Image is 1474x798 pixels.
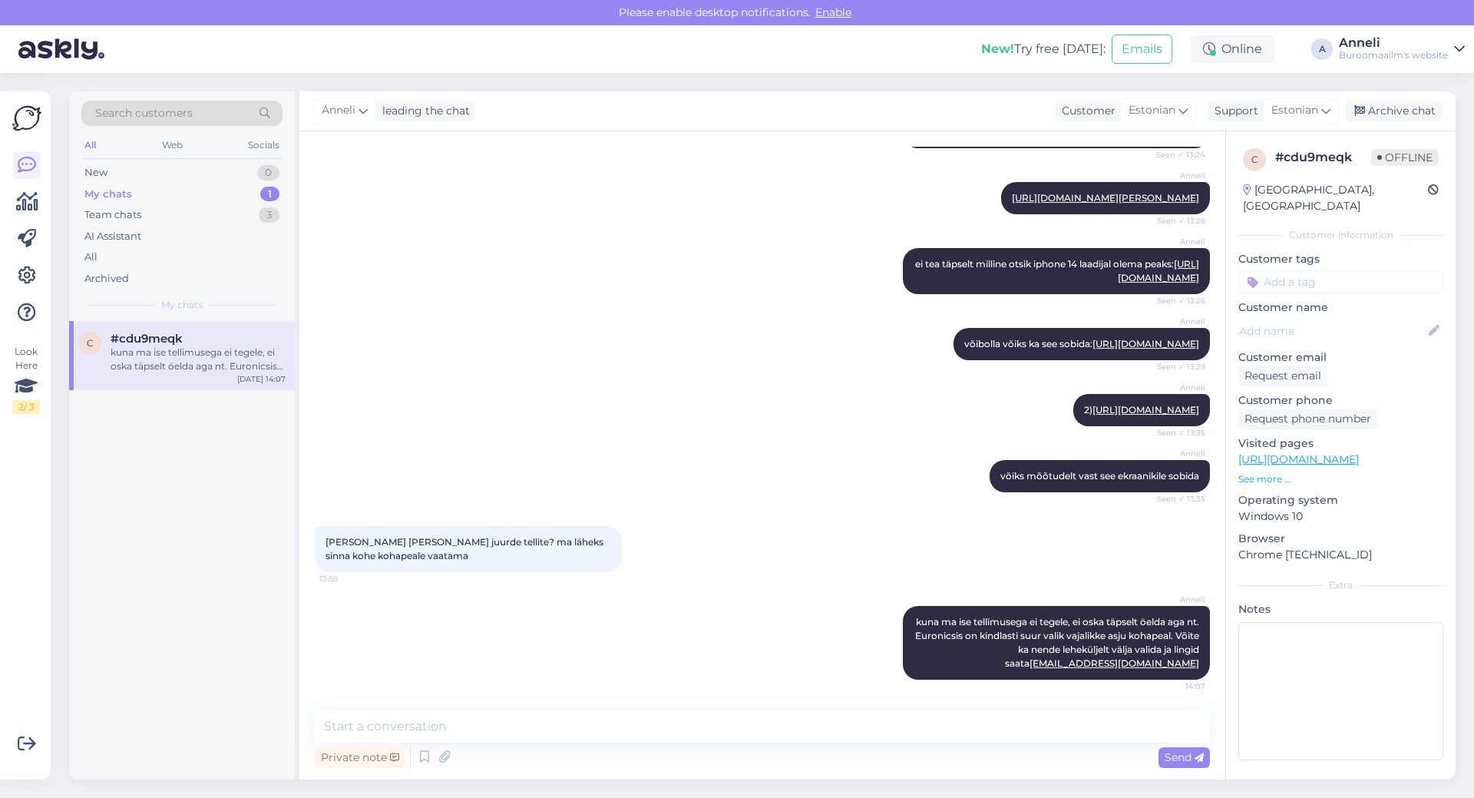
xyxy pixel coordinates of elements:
[1148,382,1205,393] span: Anneli
[1339,37,1448,49] div: Anneli
[1238,492,1443,508] p: Operating system
[1238,409,1377,429] div: Request phone number
[1238,366,1327,386] div: Request email
[1148,316,1205,327] span: Anneli
[84,250,97,265] div: All
[1191,35,1274,63] div: Online
[1165,750,1204,764] span: Send
[981,40,1105,58] div: Try free [DATE]:
[81,135,99,155] div: All
[1238,270,1443,293] input: Add a tag
[12,104,41,133] img: Askly Logo
[1238,392,1443,409] p: Customer phone
[1243,182,1428,214] div: [GEOGRAPHIC_DATA], [GEOGRAPHIC_DATA]
[87,337,94,349] span: c
[1238,472,1443,486] p: See more ...
[84,187,132,202] div: My chats
[1238,435,1443,452] p: Visited pages
[1084,404,1199,416] span: 2)
[811,5,856,19] span: Enable
[1148,215,1205,227] span: Seen ✓ 13:26
[315,747,405,768] div: Private note
[1238,228,1443,242] div: Customer information
[161,298,203,312] span: My chats
[1148,295,1205,306] span: Seen ✓ 13:26
[1148,170,1205,181] span: Anneli
[1251,154,1258,165] span: c
[1238,349,1443,366] p: Customer email
[1345,101,1442,121] div: Archive chat
[1238,251,1443,267] p: Customer tags
[1238,547,1443,563] p: Chrome [TECHNICAL_ID]
[245,135,283,155] div: Socials
[1148,594,1205,605] span: Anneli
[1012,192,1199,204] a: [URL][DOMAIN_NAME][PERSON_NAME]
[12,400,40,414] div: 2 / 3
[981,41,1014,56] b: New!
[1275,148,1371,167] div: # cdu9meqk
[376,103,470,119] div: leading the chat
[319,573,377,584] span: 13:58
[84,229,141,244] div: AI Assistant
[1148,448,1205,459] span: Anneli
[1029,657,1199,669] a: [EMAIL_ADDRESS][DOMAIN_NAME]
[1148,493,1205,505] span: Seen ✓ 13:35
[1148,149,1205,161] span: Seen ✓ 13:24
[1148,680,1205,692] span: 14:07
[111,332,183,346] span: #cdu9meqk
[257,165,279,180] div: 0
[1129,102,1175,119] span: Estonian
[84,165,107,180] div: New
[1339,49,1448,61] div: Büroomaailm's website
[1238,452,1359,466] a: [URL][DOMAIN_NAME]
[259,207,279,223] div: 3
[1239,323,1426,339] input: Add name
[915,616,1201,669] span: kuna ma ise tellimusega ei tegele, ei oska täpselt öelda aga nt. Euronicsis on kindlasti suur val...
[1238,578,1443,592] div: Extra
[1148,236,1205,247] span: Anneli
[1056,103,1115,119] div: Customer
[84,207,141,223] div: Team chats
[1238,531,1443,547] p: Browser
[1339,37,1465,61] a: AnneliBüroomaailm's website
[322,102,355,119] span: Anneli
[159,135,186,155] div: Web
[1092,404,1199,416] a: [URL][DOMAIN_NAME]
[915,258,1199,283] span: ei tea täpselt milline otsik iphone 14 laadijal olema peaks:
[1148,361,1205,373] span: Seen ✓ 13:29
[1148,427,1205,439] span: Seen ✓ 13:35
[12,345,40,414] div: Look Here
[326,536,606,561] span: [PERSON_NAME] [PERSON_NAME] juurde tellite? ma läheks sinna kohe kohapeale vaatama
[964,338,1199,349] span: võibolla võiks ka see sobida:
[111,346,286,373] div: kuna ma ise tellimusega ei tegele, ei oska täpselt öelda aga nt. Euronicsis on kindlasti suur val...
[1238,601,1443,618] p: Notes
[1271,102,1318,119] span: Estonian
[1371,149,1439,166] span: Offline
[1208,103,1258,119] div: Support
[95,105,193,121] span: Search customers
[1092,338,1199,349] a: [URL][DOMAIN_NAME]
[1311,38,1333,60] div: A
[1112,35,1172,64] button: Emails
[237,373,286,385] div: [DATE] 14:07
[1000,470,1199,482] span: võiks mõõtudelt vast see ekraanikile sobida
[1238,508,1443,525] p: Windows 10
[84,271,129,286] div: Archived
[260,187,279,202] div: 1
[1238,300,1443,316] p: Customer name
